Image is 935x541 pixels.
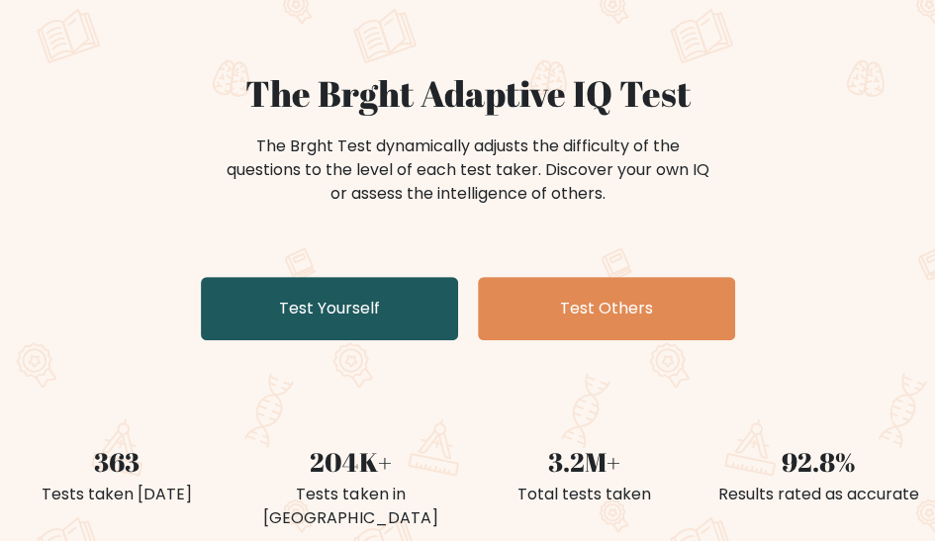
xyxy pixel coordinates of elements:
div: 204K+ [245,443,455,483]
div: Tests taken [DATE] [12,483,222,506]
div: Results rated as accurate [713,483,923,506]
div: 92.8% [713,443,923,483]
div: Total tests taken [480,483,690,506]
a: Test Others [478,277,735,340]
h1: The Brght Adaptive IQ Test [12,72,923,115]
div: 3.2M+ [480,443,690,483]
div: Tests taken in [GEOGRAPHIC_DATA] [245,483,455,530]
a: Test Yourself [201,277,458,340]
div: The Brght Test dynamically adjusts the difficulty of the questions to the level of each test take... [221,135,715,206]
div: 363 [12,443,222,483]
